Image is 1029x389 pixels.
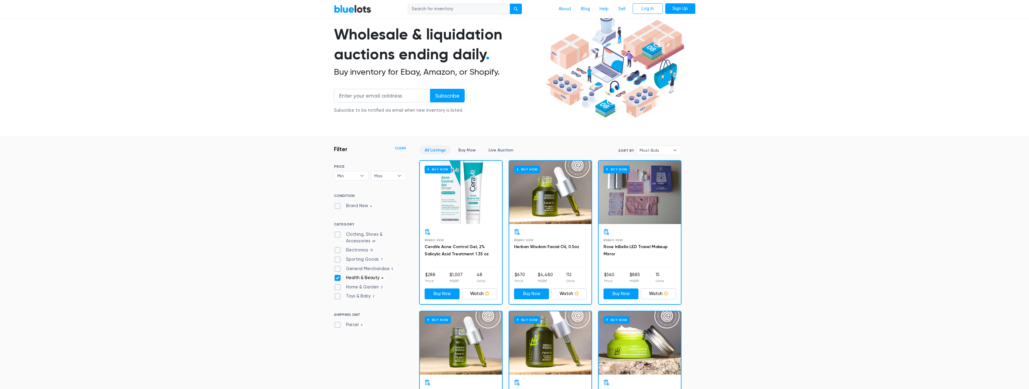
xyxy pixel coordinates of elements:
[425,238,444,242] span: Brand New
[618,148,634,153] label: Sort By
[379,285,385,290] span: 3
[425,272,435,284] li: $288
[599,311,681,375] a: Buy Now
[425,316,451,324] h6: Buy Now
[603,244,668,257] a: Rose InBella LED Travel Makeup Mirror
[514,244,579,249] a: Herban Wisdom Facial Oil, 0.5oz
[599,161,681,224] a: Buy Now
[393,171,406,180] b: ▾
[576,3,595,15] a: Blog
[420,311,502,375] a: Buy Now
[566,278,575,284] p: Units
[566,272,575,284] li: 112
[374,171,394,180] span: Max
[551,288,587,299] a: Watch
[425,288,460,299] a: Buy Now
[604,278,614,284] p: Price
[334,89,430,102] input: Enter your email address
[334,266,395,272] label: General Merchandise
[486,45,490,63] span: .
[477,272,485,284] li: 48
[538,278,553,284] p: MSRP
[595,3,613,15] a: Help
[514,288,549,299] a: Buy Now
[379,257,385,262] span: 7
[334,322,365,328] label: Parcel
[630,272,640,284] li: $885
[334,256,385,263] label: Sporting Goods
[554,3,576,15] a: About
[430,89,465,102] input: Subscribe
[334,247,375,254] label: Electronics
[450,272,463,284] li: $1,007
[395,145,406,151] a: Clear
[613,3,630,15] a: Sell
[656,278,664,284] p: Units
[334,194,406,200] h6: CONDITION
[515,272,525,284] li: $670
[665,3,695,14] a: Sign Up
[630,278,640,284] p: MSRP
[356,171,368,180] b: ▾
[419,145,451,155] a: All Listings
[514,316,540,324] h6: Buy Now
[334,293,377,300] label: Toys & Baby
[371,294,377,299] span: 2
[334,284,385,291] label: Home & Garden
[603,166,630,173] h6: Buy Now
[420,161,502,224] a: Buy Now
[359,323,365,328] span: 4
[368,248,375,253] span: 15
[390,267,395,272] span: 5
[640,146,670,155] span: Most Bids
[425,278,435,284] p: Price
[334,5,371,13] a: BlueLots
[544,11,686,121] img: hero-ee84e7d0318cb26816c560f6b4441b76977f77a177738b4e94f68c95b2b83dbb.png
[379,276,386,281] span: 4
[368,204,374,209] span: 4
[462,288,497,299] a: Watch
[370,239,377,244] span: 69
[334,107,465,114] div: Subscribe to be notified via email when new inventory is listed.
[425,166,451,173] h6: Buy Now
[603,288,639,299] a: Buy Now
[334,67,544,77] h2: Buy inventory for Ebay, Amazon, or Shopify.
[483,145,518,155] a: Live Auction
[337,171,357,180] span: Min
[641,288,676,299] a: Watch
[334,24,544,64] h1: Wholesale & liquidation auctions ending daily
[334,313,406,319] h6: SHIPPING UNIT
[334,275,386,281] label: Health & Beauty
[450,278,463,284] p: MSRP
[669,146,681,155] b: ▾
[604,272,614,284] li: $560
[514,166,540,173] h6: Buy Now
[334,222,406,229] h6: CATEGORY
[509,161,591,224] a: Buy Now
[538,272,553,284] li: $4,480
[477,278,485,284] p: Units
[408,4,510,14] input: Search for inventory
[334,145,348,153] h3: Filter
[334,164,406,169] h6: PRICE
[425,244,489,257] a: CeraVe Acne Control Gel, 2% Salicylic Acid Treatment 1.35 oz
[603,316,630,324] h6: Buy Now
[514,238,534,242] span: Brand New
[334,231,406,244] label: Clothing, Shoes & Accessories
[603,238,623,242] span: Brand New
[334,203,374,209] label: Brand New
[509,311,591,375] a: Buy Now
[633,3,663,14] a: Log In
[515,278,525,284] p: Price
[453,145,481,155] a: Buy Now
[656,272,664,284] li: 15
